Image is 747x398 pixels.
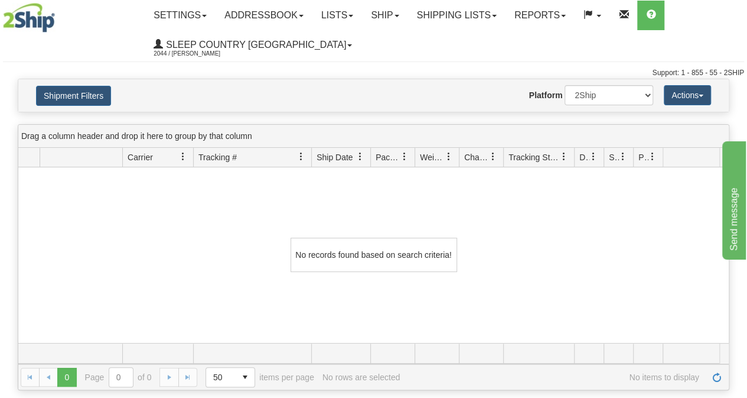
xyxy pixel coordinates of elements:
[128,151,153,163] span: Carrier
[154,48,242,60] span: 2044 / [PERSON_NAME]
[642,147,663,167] a: Pickup Status filter column settings
[350,147,370,167] a: Ship Date filter column settings
[609,151,619,163] span: Shipment Issues
[145,1,216,30] a: Settings
[36,86,111,106] button: Shipment Filters
[613,147,633,167] a: Shipment Issues filter column settings
[464,151,489,163] span: Charge
[420,151,445,163] span: Weight
[163,40,346,50] span: Sleep Country [GEOGRAPHIC_DATA]
[236,368,255,387] span: select
[312,1,362,30] a: Lists
[439,147,459,167] a: Weight filter column settings
[376,151,400,163] span: Packages
[408,373,699,382] span: No items to display
[664,85,711,105] button: Actions
[291,147,311,167] a: Tracking # filter column settings
[508,151,560,163] span: Tracking Status
[583,147,604,167] a: Delivery Status filter column settings
[205,367,314,387] span: items per page
[18,125,729,148] div: grid grouping header
[408,1,505,30] a: Shipping lists
[216,1,312,30] a: Addressbook
[394,147,415,167] a: Packages filter column settings
[322,373,400,382] div: No rows are selected
[720,138,746,259] iframe: chat widget
[213,371,229,383] span: 50
[529,89,563,101] label: Platform
[483,147,503,167] a: Charge filter column settings
[317,151,353,163] span: Ship Date
[505,1,575,30] a: Reports
[554,147,574,167] a: Tracking Status filter column settings
[205,367,255,387] span: Page sizes drop down
[291,238,457,272] div: No records found based on search criteria!
[57,368,76,387] span: Page 0
[362,1,407,30] a: Ship
[145,30,361,60] a: Sleep Country [GEOGRAPHIC_DATA] 2044 / [PERSON_NAME]
[85,367,152,387] span: Page of 0
[3,68,744,78] div: Support: 1 - 855 - 55 - 2SHIP
[173,147,193,167] a: Carrier filter column settings
[9,7,109,21] div: Send message
[3,3,55,33] img: logo2044.jpg
[198,151,237,163] span: Tracking #
[707,368,726,387] a: Refresh
[579,151,589,163] span: Delivery Status
[638,151,648,163] span: Pickup Status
